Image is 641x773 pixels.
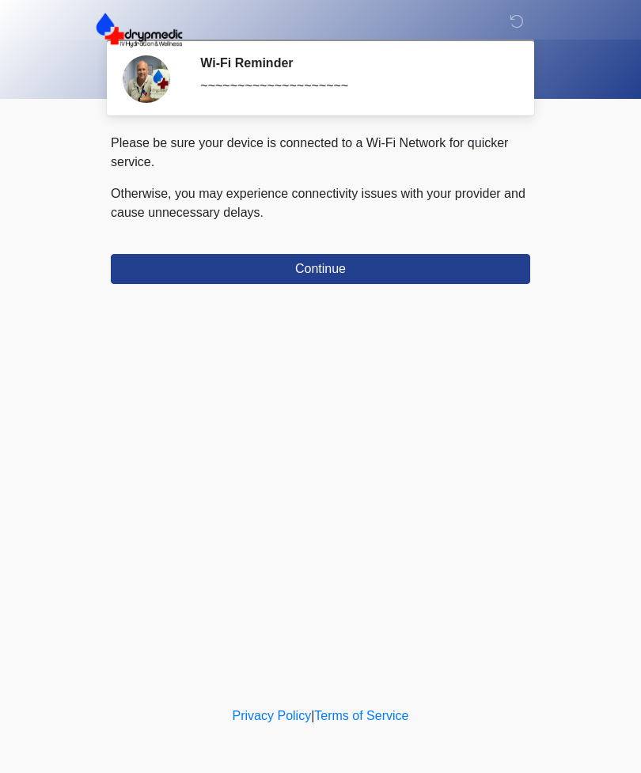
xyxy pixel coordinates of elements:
[200,55,506,70] h2: Wi-Fi Reminder
[95,12,184,48] img: DrypMedic IV Hydration & Wellness Logo
[233,709,312,722] a: Privacy Policy
[200,77,506,96] div: ~~~~~~~~~~~~~~~~~~~~
[111,134,530,172] p: Please be sure your device is connected to a Wi-Fi Network for quicker service.
[111,254,530,284] button: Continue
[314,709,408,722] a: Terms of Service
[111,184,530,222] p: Otherwise, you may experience connectivity issues with your provider and cause unnecessary delays
[311,709,314,722] a: |
[260,206,264,219] span: .
[123,55,170,103] img: Agent Avatar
